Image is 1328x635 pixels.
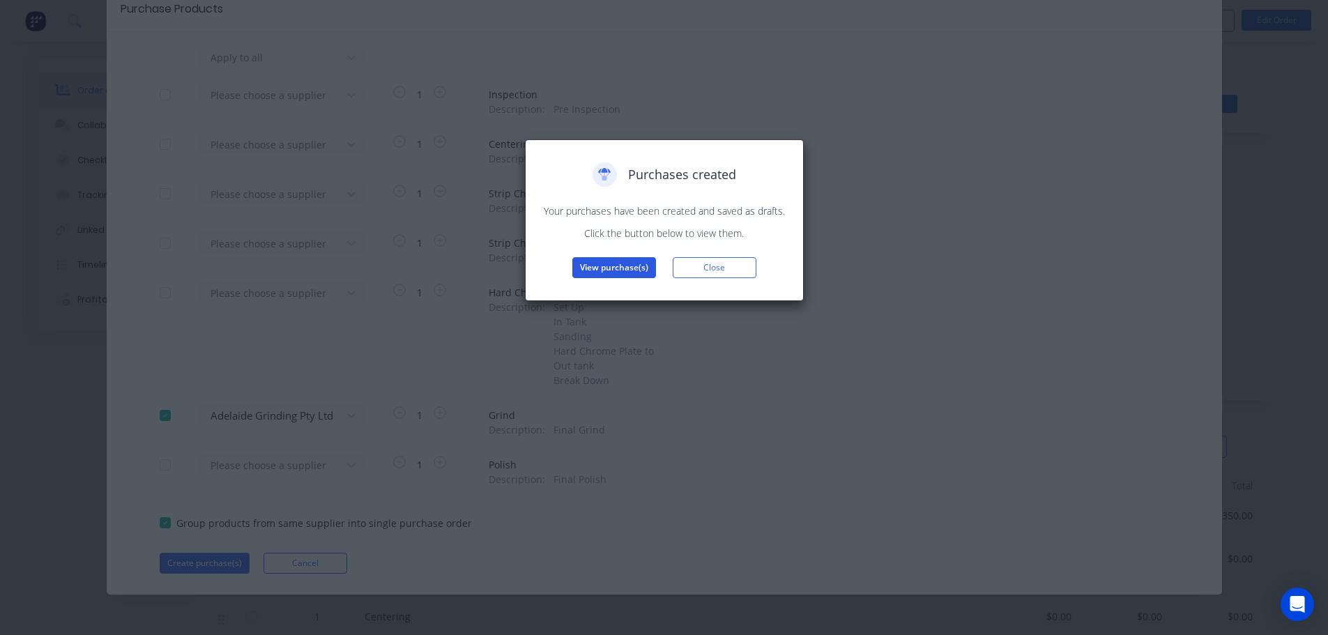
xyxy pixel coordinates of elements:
button: Close [673,257,756,278]
p: Click the button below to view them. [540,226,789,240]
button: View purchase(s) [572,257,656,278]
div: Open Intercom Messenger [1281,588,1314,621]
p: Your purchases have been created and saved as drafts. [540,204,789,218]
span: Purchases created [628,165,736,184]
